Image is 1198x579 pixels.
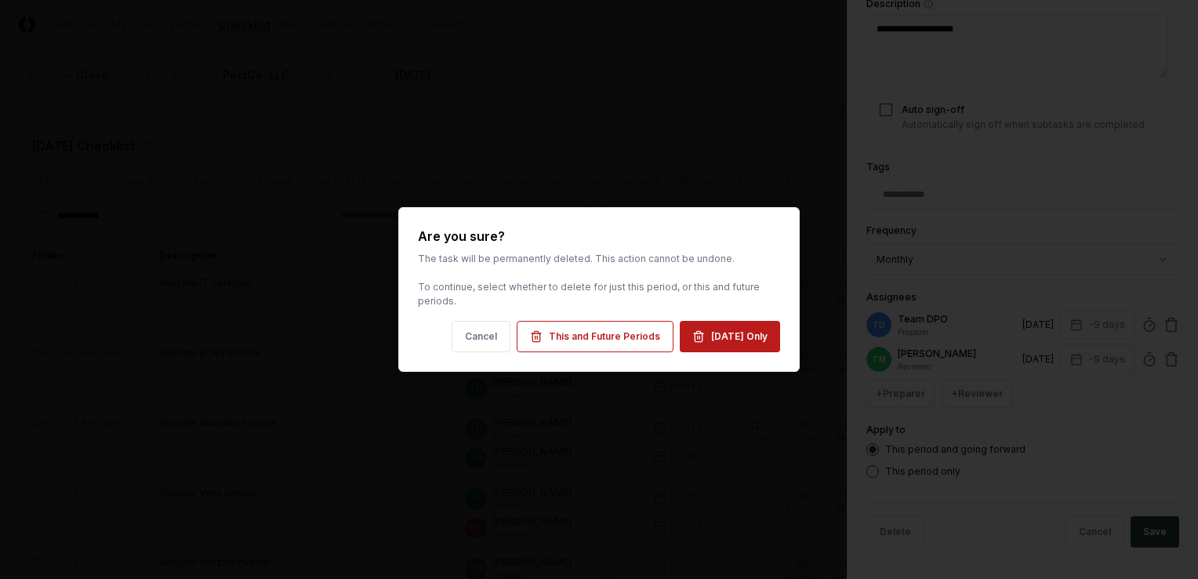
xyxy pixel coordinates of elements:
[680,321,780,352] button: [DATE] Only
[549,330,660,344] div: This and Future Periods
[418,227,780,246] h2: Are you sure?
[517,321,673,352] button: This and Future Periods
[418,252,780,308] div: The task will be permanently deleted. This action cannot be undone. To continue, select whether t...
[452,321,510,352] button: Cancel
